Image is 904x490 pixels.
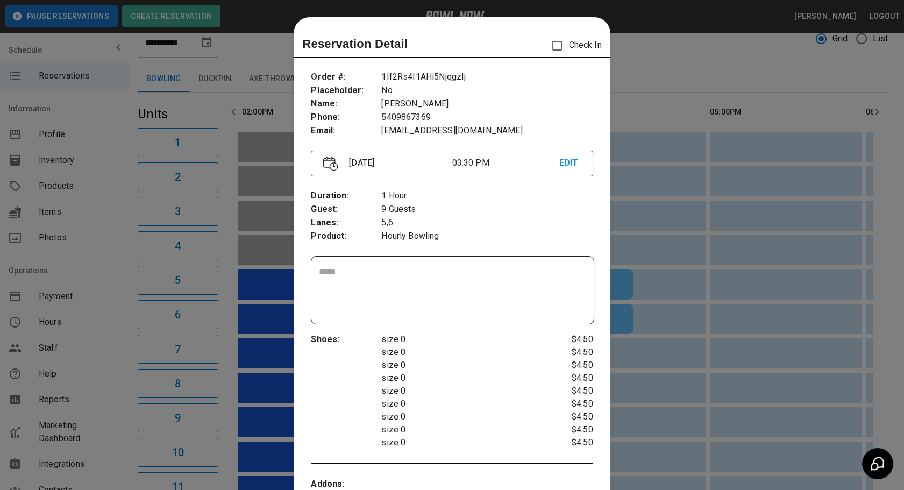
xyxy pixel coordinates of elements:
[381,111,593,124] p: 5409867369
[546,436,593,449] p: $4.50
[311,97,381,111] p: Name :
[546,359,593,372] p: $4.50
[381,359,546,372] p: size 0
[546,372,593,385] p: $4.50
[381,346,546,359] p: size 0
[311,84,381,97] p: Placeholder :
[381,84,593,97] p: No
[381,124,593,138] p: [EMAIL_ADDRESS][DOMAIN_NAME]
[311,216,381,230] p: Lanes :
[381,70,593,84] p: 1If2Rs4I1AHi5NjqgzIj
[323,157,338,171] img: Vector
[546,410,593,423] p: $4.50
[381,333,546,346] p: size 0
[381,410,546,423] p: size 0
[311,70,381,84] p: Order # :
[311,124,381,138] p: Email :
[302,35,408,53] p: Reservation Detail
[546,397,593,410] p: $4.50
[381,97,593,111] p: [PERSON_NAME]
[381,436,546,449] p: size 0
[546,385,593,397] p: $4.50
[311,189,381,203] p: Duration :
[381,423,546,436] p: size 0
[311,203,381,216] p: Guest :
[452,157,559,169] p: 03:30 PM
[381,230,593,243] p: Hourly Bowling
[546,333,593,346] p: $4.50
[381,203,593,216] p: 9 Guests
[311,111,381,124] p: Phone :
[546,34,601,57] p: Check In
[311,230,381,243] p: Product :
[381,372,546,385] p: size 0
[381,189,593,203] p: 1 Hour
[381,216,593,230] p: 5,6
[546,423,593,436] p: $4.50
[546,346,593,359] p: $4.50
[381,385,546,397] p: size 0
[345,157,452,169] p: [DATE]
[311,333,381,346] p: Shoes :
[381,397,546,410] p: size 0
[559,157,581,170] p: EDIT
